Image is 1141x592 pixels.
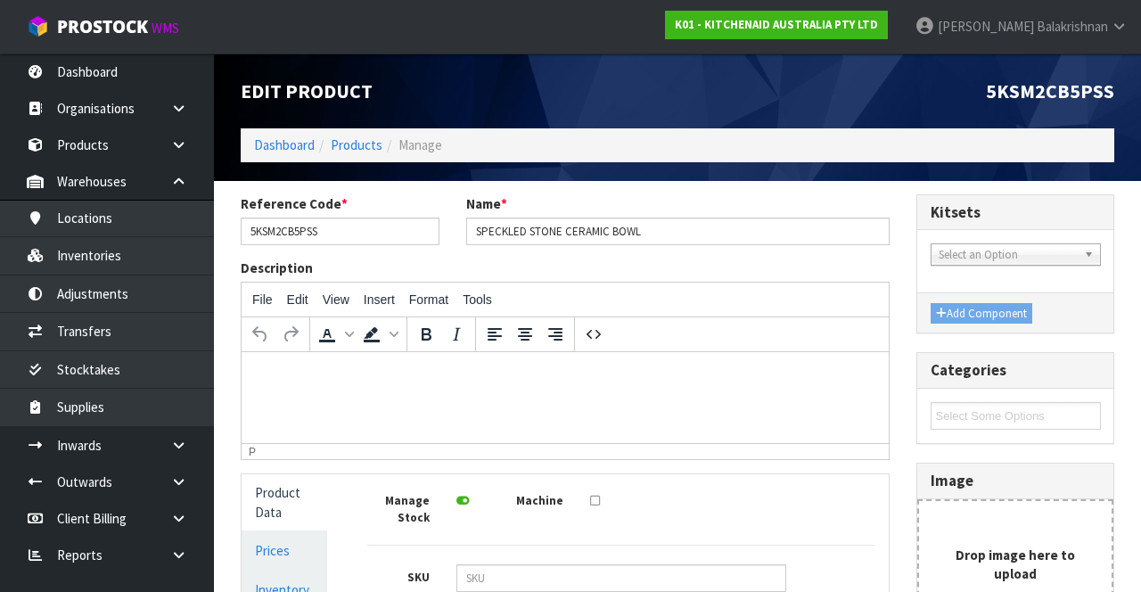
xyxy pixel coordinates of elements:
button: Undo [245,319,275,349]
div: Text color [314,319,358,349]
h3: Kitsets [931,204,1101,221]
span: Edit Product [241,78,373,103]
label: Manage Stock [354,488,443,526]
strong: Drop image here to upload [956,547,1075,582]
span: Insert [364,292,395,307]
button: Add Component [931,303,1032,325]
span: ProStock [57,15,148,38]
button: Align right [540,319,570,349]
span: Select an Option [939,244,1077,266]
button: Redo [275,319,306,349]
input: Name [466,218,890,245]
label: Reference Code [241,194,348,213]
button: Italic [441,319,472,349]
div: Background color [358,319,403,349]
button: Bold [411,319,441,349]
strong: K01 - KITCHENAID AUSTRALIA PTY LTD [675,17,878,32]
span: [PERSON_NAME] [938,18,1034,35]
button: Align center [510,319,540,349]
span: Tools [463,292,492,307]
a: Prices [242,532,327,569]
small: WMS [152,20,179,37]
label: Name [466,194,507,213]
a: Dashboard [254,136,315,153]
button: Source code [579,319,609,349]
label: Description [241,259,313,277]
label: SKU [354,564,443,587]
span: Edit [287,292,308,307]
label: Machine [488,488,577,510]
input: Reference Code [241,218,439,245]
a: Products [331,136,382,153]
span: 5KSM2CB5PSS [986,78,1114,103]
span: Manage [398,136,442,153]
div: p [249,446,256,458]
span: File [252,292,273,307]
a: K01 - KITCHENAID AUSTRALIA PTY LTD [665,11,888,39]
input: SKU [456,564,786,592]
span: Format [409,292,448,307]
span: Balakrishnan [1037,18,1108,35]
button: Align left [480,319,510,349]
iframe: Rich Text Area. Press ALT-0 for help. [242,352,889,443]
img: cube-alt.png [27,15,49,37]
a: Product Data [242,474,327,530]
h3: Categories [931,362,1101,379]
span: View [323,292,349,307]
h3: Image [931,473,1101,489]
